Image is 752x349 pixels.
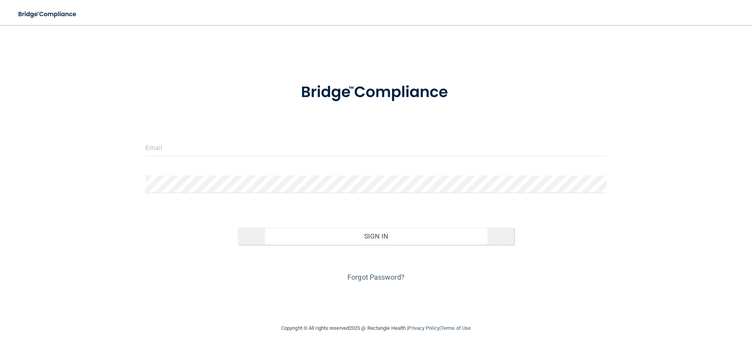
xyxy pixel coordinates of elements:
[145,139,607,156] input: Email
[238,228,515,245] button: Sign In
[408,325,439,331] a: Privacy Policy
[347,273,405,281] a: Forgot Password?
[441,325,471,331] a: Terms of Use
[12,6,84,22] img: bridge_compliance_login_screen.278c3ca4.svg
[233,316,519,341] div: Copyright © All rights reserved 2025 @ Rectangle Health | |
[285,72,467,113] img: bridge_compliance_login_screen.278c3ca4.svg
